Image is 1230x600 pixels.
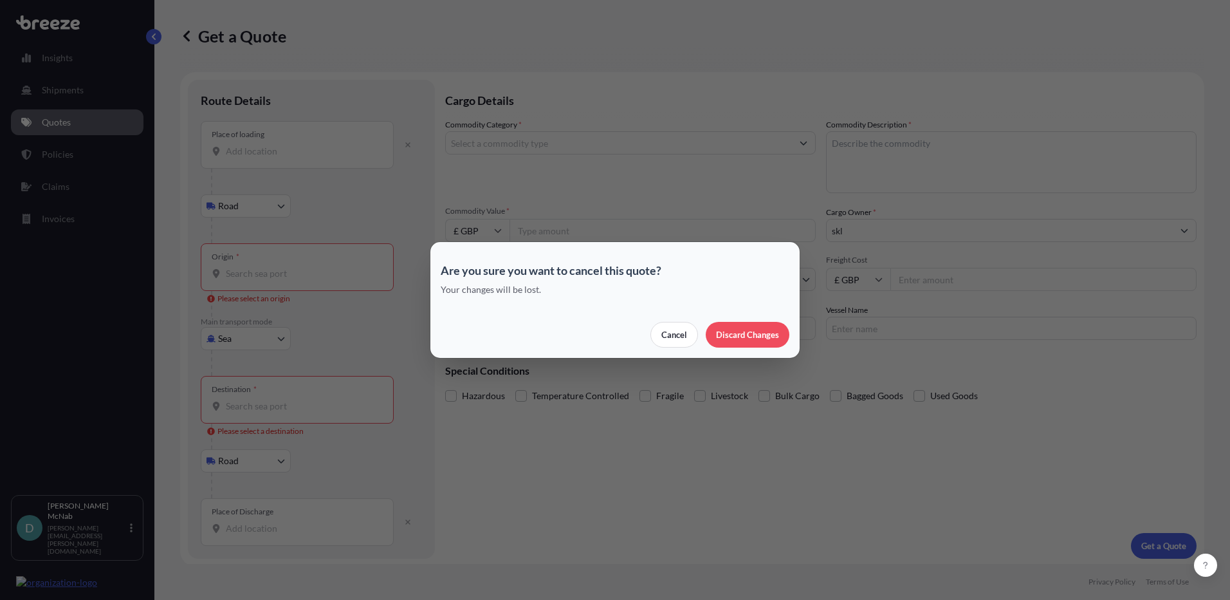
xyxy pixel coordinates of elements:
p: Discard Changes [716,328,779,341]
p: Cancel [661,328,687,341]
button: Discard Changes [706,322,789,348]
button: Cancel [650,322,698,348]
p: Your changes will be lost. [441,283,789,296]
p: Are you sure you want to cancel this quote? [441,263,789,278]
